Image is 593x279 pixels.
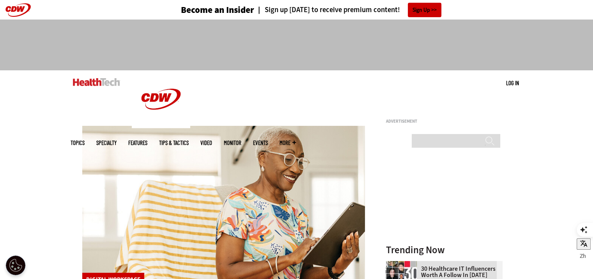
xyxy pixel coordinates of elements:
[96,140,117,146] span: Specialty
[155,27,439,63] iframe: advertisement
[132,70,190,128] img: Home
[6,256,25,275] div: Cookie Settings
[386,266,498,278] a: 30 Healthcare IT Influencers Worth a Follow in [DATE]
[506,79,519,87] div: User menu
[253,140,268,146] a: Events
[152,5,254,14] a: Become an Insider
[82,126,365,279] img: Networking Solutions for Senior Living
[200,140,212,146] a: Video
[71,140,85,146] span: Topics
[128,140,147,146] a: Features
[506,79,519,86] a: Log in
[159,140,189,146] a: Tips & Tactics
[386,261,421,267] a: collage of influencers
[408,3,441,17] a: Sign Up
[224,140,241,146] a: MonITor
[181,5,254,14] h3: Become an Insider
[386,127,503,224] iframe: advertisement
[254,6,400,14] a: Sign up [DATE] to receive premium content!
[280,140,296,146] span: More
[73,78,120,86] img: Home
[386,245,503,255] h3: Trending Now
[6,256,25,275] button: Open Preferences
[132,122,190,130] a: CDW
